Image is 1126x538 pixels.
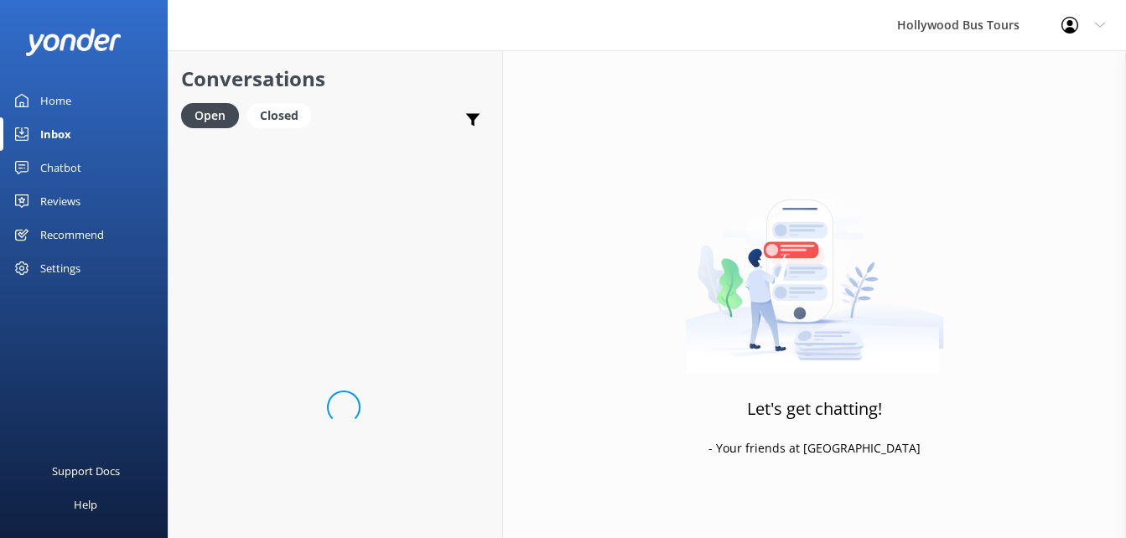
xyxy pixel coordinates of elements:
[181,63,490,95] h2: Conversations
[747,396,882,422] h3: Let's get chatting!
[52,454,120,488] div: Support Docs
[40,117,71,151] div: Inbox
[40,218,104,251] div: Recommend
[247,106,319,124] a: Closed
[40,84,71,117] div: Home
[40,184,80,218] div: Reviews
[181,106,247,124] a: Open
[685,164,944,374] img: artwork of a man stealing a conversation from at giant smartphone
[40,151,81,184] div: Chatbot
[25,28,122,56] img: yonder-white-logo.png
[74,488,97,521] div: Help
[708,439,921,458] p: - Your friends at [GEOGRAPHIC_DATA]
[247,103,311,128] div: Closed
[181,103,239,128] div: Open
[40,251,80,285] div: Settings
